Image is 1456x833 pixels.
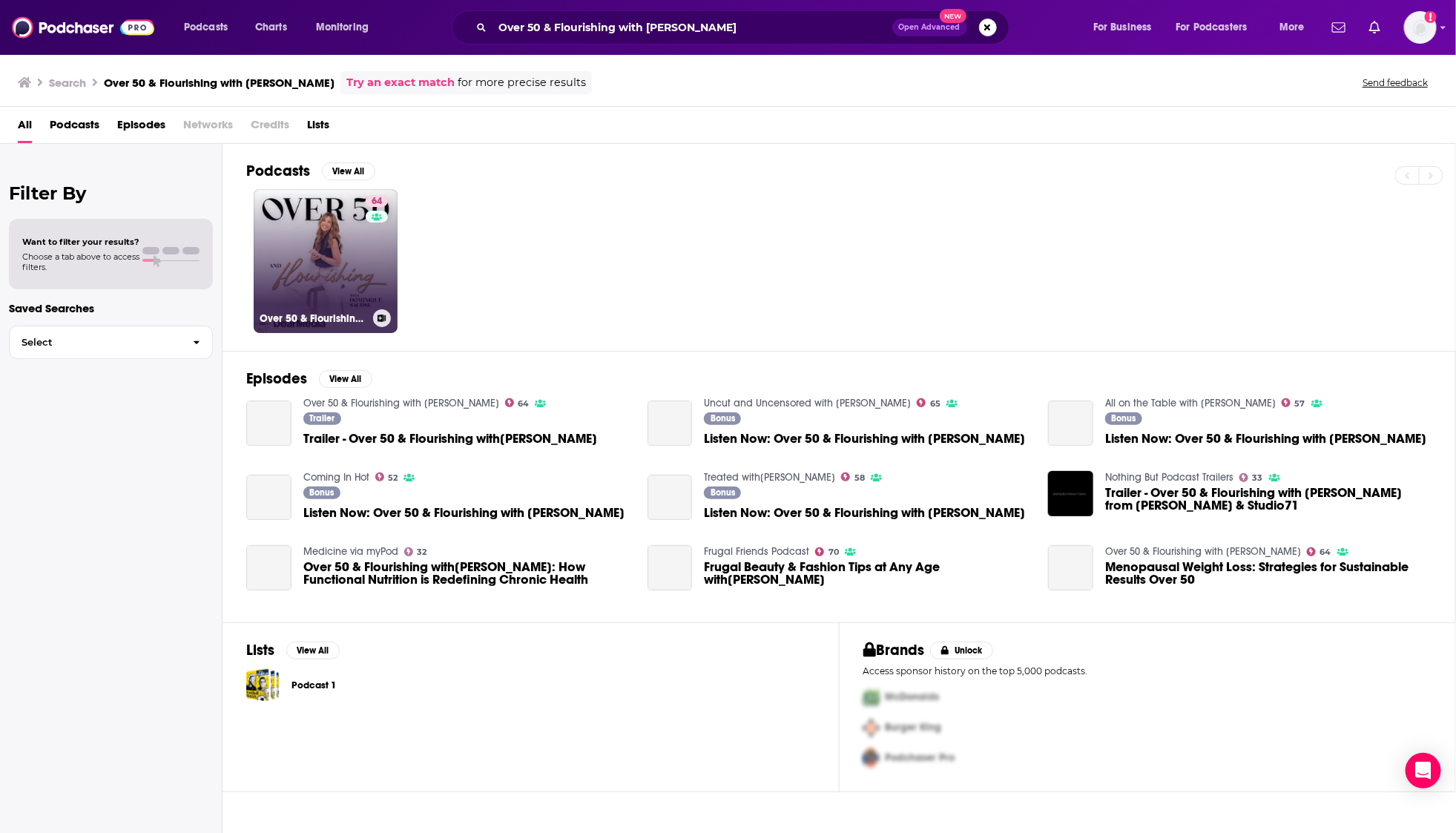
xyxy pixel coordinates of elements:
button: open menu [1083,16,1170,39]
span: Frugal Beauty & Fashion Tips at Any Age with[PERSON_NAME] [704,561,1030,586]
div: Open Intercom Messenger [1406,753,1441,788]
a: Frugal Beauty & Fashion Tips at Any Age with Dominique Sachse [704,561,1030,586]
a: Listen Now: Over 50 & Flourishing with Dominique Sachse [246,475,291,520]
span: 57 [1295,401,1305,407]
span: McDonalds [886,691,940,704]
span: More [1279,17,1305,38]
button: Unlock [930,642,993,659]
a: Medicine via myPod [303,545,398,558]
img: Podchaser - Follow, Share and Rate Podcasts [12,13,154,42]
a: 70 [815,547,839,556]
a: Lists [307,113,329,143]
a: Listen Now: Over 50 & Flourishing with Dominique Sachse [704,507,1025,519]
span: For Business [1093,17,1152,38]
a: Over 50 & Flourishing with Dominique Sachse: How Functional Nutrition is Redefining Chronic Health [303,561,630,586]
svg: Add a profile image [1425,11,1437,23]
a: Podcasts [50,113,99,143]
span: Logged in as tiffanymiller [1404,11,1437,44]
a: Episodes [117,113,165,143]
a: Listen Now: Over 50 & Flourishing with Dominique Sachse [648,475,693,520]
a: Trailer - Over 50 & Flourishing with Dominique Sachse [246,401,291,446]
h2: Lists [246,641,274,659]
a: Uncut and Uncensored with Caroline Stanbury [704,397,911,409]
span: Charts [255,17,287,38]
span: Bonus [711,488,735,497]
span: Want to filter your results? [22,237,139,247]
div: Search podcasts, credits, & more... [466,10,1024,45]
a: Trailer - Over 50 & Flourishing with Dominique Sachse from Dominique Sachse & Studio71 [1048,471,1093,516]
span: Podcast 1 [246,668,280,702]
img: Third Pro Logo [857,743,886,774]
span: For Podcasters [1176,17,1248,38]
h2: Episodes [246,369,307,388]
button: Send feedback [1358,76,1432,89]
button: open menu [174,16,247,39]
a: Listen Now: Over 50 & Flourishing with Dominique Sachse [704,432,1025,445]
h2: Podcasts [246,162,310,180]
span: Trailer - Over 50 & Flourishing with [PERSON_NAME] from [PERSON_NAME] & Studio71 [1105,487,1432,512]
span: 64 [518,401,529,407]
a: 65 [917,398,941,407]
a: Charts [246,16,296,39]
span: 33 [1253,475,1263,481]
button: open menu [1167,16,1269,39]
a: Over 50 & Flourishing with Dominique Sachse [303,397,499,409]
span: 65 [930,401,941,407]
h3: Over 50 & Flourishing with [PERSON_NAME] [104,76,335,90]
a: Coming In Hot [303,471,369,484]
p: Saved Searches [9,301,213,315]
button: open menu [1269,16,1323,39]
a: ListsView All [246,641,340,659]
span: Bonus [309,488,334,497]
span: Podcasts [184,17,228,38]
a: All [18,113,32,143]
button: Select [9,326,213,359]
a: Menopausal Weight Loss: Strategies for Sustainable Results Over 50 [1048,545,1093,590]
a: Menopausal Weight Loss: Strategies for Sustainable Results Over 50 [1105,561,1432,586]
a: Frugal Beauty & Fashion Tips at Any Age with Dominique Sachse [648,545,693,590]
span: Burger King [886,722,942,734]
span: 70 [829,549,839,556]
span: Monitoring [316,17,369,38]
button: open menu [306,16,388,39]
a: 52 [375,473,398,481]
a: Over 50 & Flourishing with Dominique Sachse [1105,545,1301,558]
span: Listen Now: Over 50 & Flourishing with [PERSON_NAME] [1105,432,1426,445]
a: Frugal Friends Podcast [704,545,809,558]
input: Search podcasts, credits, & more... [493,16,892,39]
a: Trailer - Over 50 & Flourishing with Dominique Sachse from Dominique Sachse & Studio71 [1105,487,1432,512]
a: All on the Table with Katie Lee Biegel [1105,397,1276,409]
img: Second Pro Logo [857,713,886,743]
span: Open Advanced [899,24,961,31]
a: Podcast 1 [291,677,336,694]
span: Bonus [1112,414,1136,423]
span: Choose a tab above to access filters. [22,251,139,272]
span: Over 50 & Flourishing with[PERSON_NAME]: How Functional Nutrition is Redefining Chronic Health [303,561,630,586]
span: Listen Now: Over 50 & Flourishing with [PERSON_NAME] [704,432,1025,445]
button: View All [286,642,340,659]
a: Listen Now: Over 50 & Flourishing with Dominique Sachse [1105,432,1426,445]
span: Listen Now: Over 50 & Flourishing with [PERSON_NAME] [303,507,625,519]
h2: Brands [863,641,925,659]
h3: Search [49,76,86,90]
a: Over 50 & Flourishing with Dominique Sachse: How Functional Nutrition is Redefining Chronic Health [246,545,291,590]
a: 64Over 50 & Flourishing with [PERSON_NAME] [254,189,398,333]
a: Listen Now: Over 50 & Flourishing with Dominique Sachse [1048,401,1093,446]
img: User Profile [1404,11,1437,44]
a: PodcastsView All [246,162,375,180]
a: 64 [1307,547,1331,556]
h2: Filter By [9,182,213,204]
a: Treated with Dr. Sara Szal [704,471,835,484]
a: 32 [404,547,427,556]
span: Networks [183,113,233,143]
a: Show notifications dropdown [1363,15,1386,40]
a: 33 [1239,473,1263,482]
a: 64 [505,398,530,407]
button: View All [319,370,372,388]
p: Access sponsor history on the top 5,000 podcasts. [863,665,1432,676]
a: Listen Now: Over 50 & Flourishing with Dominique Sachse [648,401,693,446]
